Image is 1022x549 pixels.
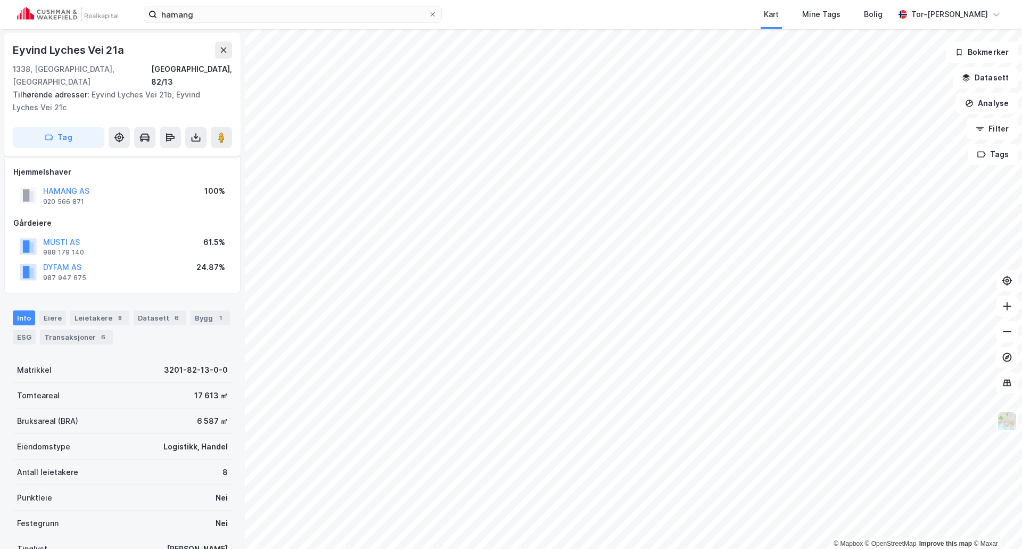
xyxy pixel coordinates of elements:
div: 6 587 ㎡ [197,415,228,428]
div: 1338, [GEOGRAPHIC_DATA], [GEOGRAPHIC_DATA] [13,63,151,88]
div: Nei [216,517,228,530]
div: 8 [222,466,228,479]
div: Eiendomstype [17,440,70,453]
img: Z [997,411,1017,431]
div: 1 [215,313,226,323]
button: Bokmerker [946,42,1018,63]
div: 24.87% [196,261,225,274]
img: cushman-wakefield-realkapital-logo.202ea83816669bd177139c58696a8fa1.svg [17,7,118,22]
div: Bygg [191,310,230,325]
div: Logistikk, Handel [163,440,228,453]
div: [GEOGRAPHIC_DATA], 82/13 [151,63,232,88]
div: Info [13,310,35,325]
div: Transaksjoner [40,330,113,345]
div: Datasett [134,310,186,325]
input: Søk på adresse, matrikkel, gårdeiere, leietakere eller personer [157,6,428,22]
button: Analyse [956,93,1018,114]
button: Tag [13,127,104,148]
div: 6 [171,313,182,323]
div: 988 179 140 [43,248,84,257]
button: Datasett [953,67,1018,88]
div: 61.5% [203,236,225,249]
div: Nei [216,491,228,504]
div: Tomteareal [17,389,60,402]
div: Gårdeiere [13,217,232,230]
div: Hjemmelshaver [13,166,232,178]
div: Tor-[PERSON_NAME] [911,8,988,21]
div: Kontrollprogram for chat [969,498,1022,549]
div: Eyvind Lyches Vei 21b, Eyvind Lyches Vei 21c [13,88,224,114]
div: 17 613 ㎡ [194,389,228,402]
a: Improve this map [919,540,972,547]
div: Eiere [39,310,66,325]
a: Mapbox [834,540,863,547]
a: OpenStreetMap [865,540,917,547]
div: Bolig [864,8,883,21]
div: 920 566 871 [43,198,84,206]
div: 3201-82-13-0-0 [164,364,228,376]
div: Antall leietakere [17,466,78,479]
div: Bruksareal (BRA) [17,415,78,428]
div: 8 [114,313,125,323]
div: Matrikkel [17,364,52,376]
div: Eyvind Lyches Vei 21a [13,42,126,59]
button: Tags [968,144,1018,165]
div: Festegrunn [17,517,59,530]
div: Punktleie [17,491,52,504]
div: 987 947 675 [43,274,86,282]
div: ESG [13,330,36,345]
div: 6 [98,332,109,342]
div: Kart [764,8,779,21]
div: Leietakere [70,310,129,325]
iframe: Chat Widget [969,498,1022,549]
div: Mine Tags [802,8,840,21]
div: 100% [204,185,225,198]
button: Filter [967,118,1018,140]
span: Tilhørende adresser: [13,90,92,99]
